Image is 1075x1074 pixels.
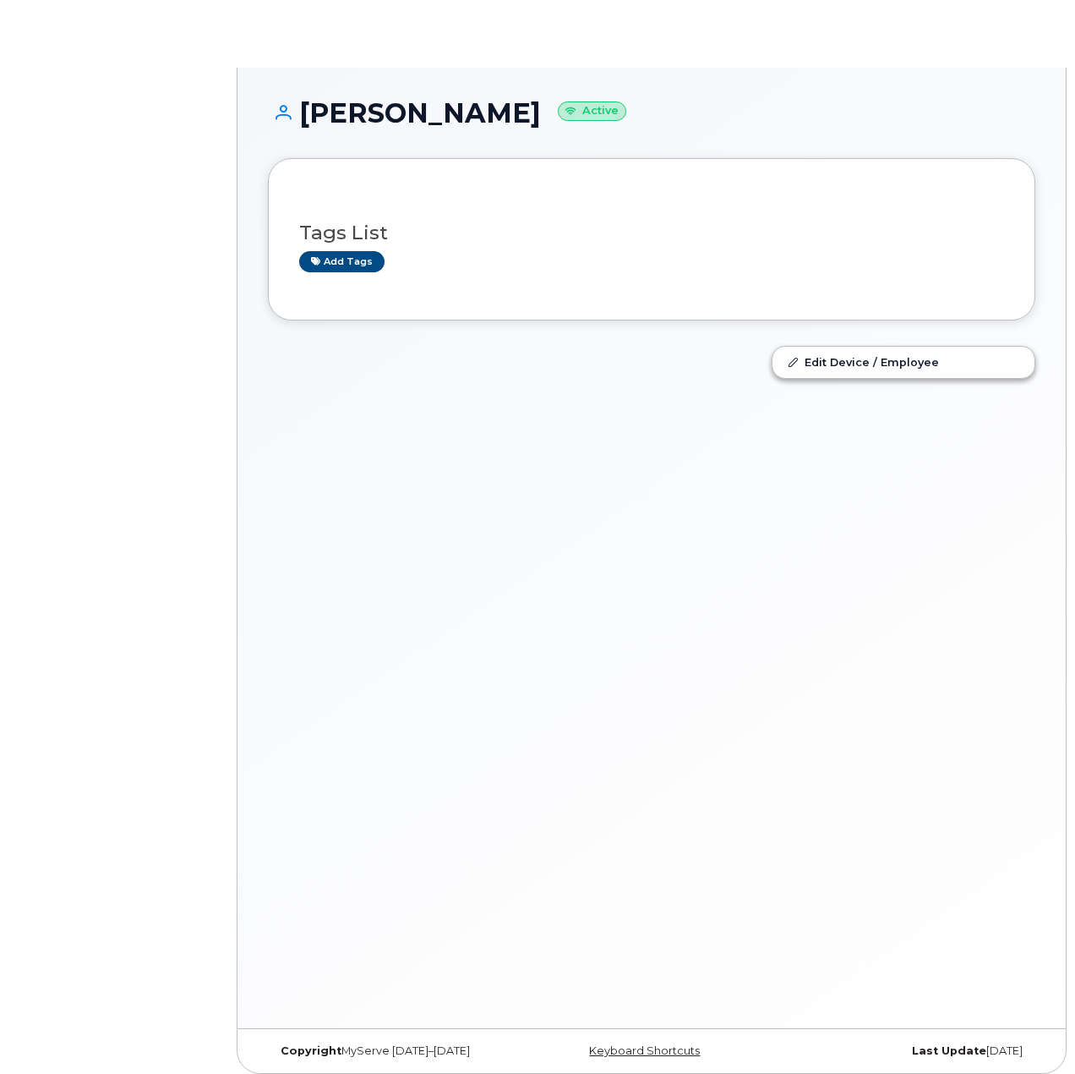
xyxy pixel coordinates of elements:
strong: Copyright [281,1044,341,1057]
a: Add tags [299,251,385,272]
a: Edit Device / Employee [772,347,1034,377]
h1: [PERSON_NAME] [268,98,1035,128]
div: MyServe [DATE]–[DATE] [268,1044,524,1058]
strong: Last Update [912,1044,986,1057]
h3: Tags List [299,222,1004,244]
a: Keyboard Shortcuts [589,1044,700,1057]
small: Active [558,101,626,121]
div: [DATE] [779,1044,1035,1058]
